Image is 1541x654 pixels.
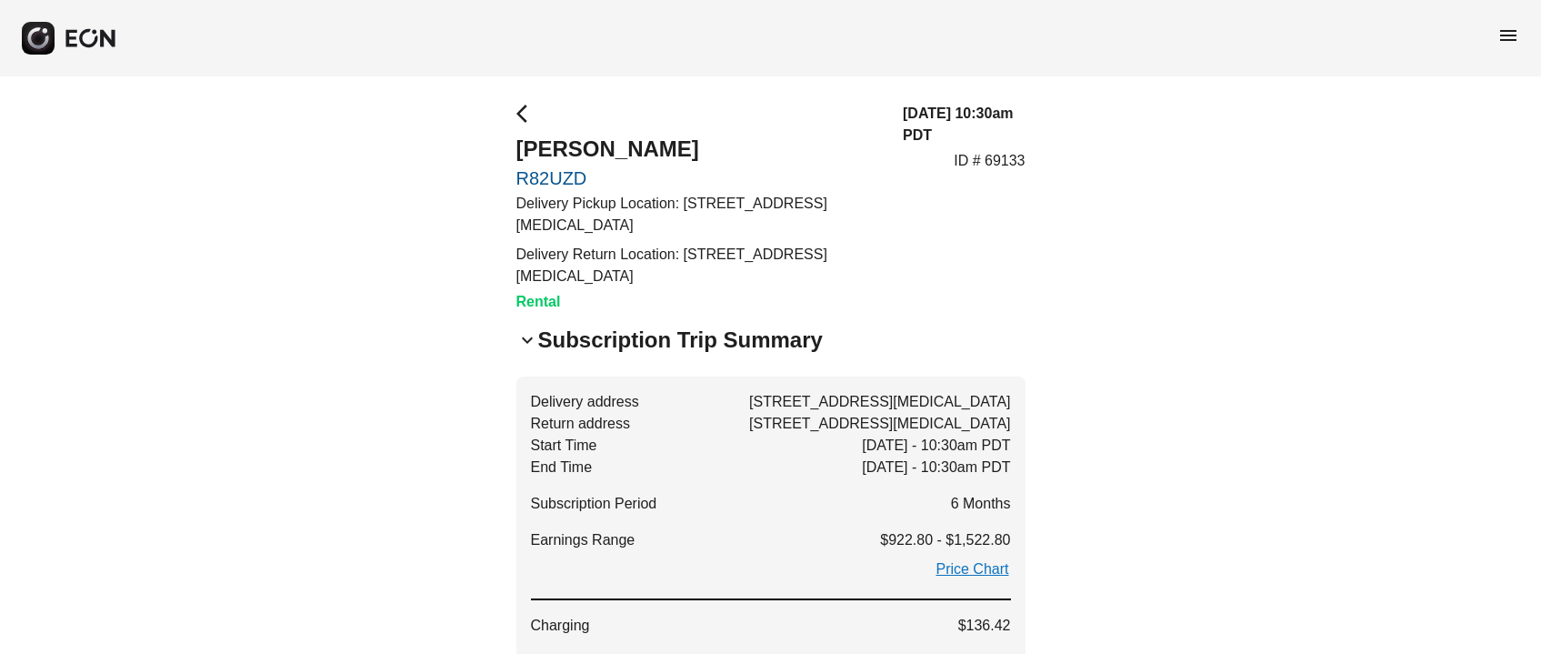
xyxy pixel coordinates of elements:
span: Earnings Range [531,529,635,551]
span: End Time [531,457,593,478]
p: Delivery Pickup Location: [STREET_ADDRESS][MEDICAL_DATA] [516,193,882,236]
h2: Subscription Trip Summary [538,326,823,355]
span: Charging [531,615,590,637]
span: Return address [531,413,630,435]
span: arrow_back_ios [516,103,538,125]
span: [STREET_ADDRESS][MEDICAL_DATA] [749,391,1010,413]
p: ID # 69133 [954,150,1025,172]
span: Subscription Period [531,493,657,515]
a: R82UZD [516,167,882,189]
span: 6 Months [951,493,1011,515]
span: $136.42 [958,615,1011,637]
span: Start Time [531,435,597,457]
span: keyboard_arrow_down [516,329,538,351]
p: Delivery Return Location: [STREET_ADDRESS][MEDICAL_DATA] [516,244,882,287]
h2: [PERSON_NAME] [516,135,882,164]
span: $922.80 - $1,522.80 [880,529,1010,551]
span: [DATE] - 10:30am PDT [862,435,1010,457]
span: [STREET_ADDRESS][MEDICAL_DATA] [749,413,1010,435]
h3: Rental [516,291,882,313]
h3: [DATE] 10:30am PDT [903,103,1026,146]
span: [DATE] - 10:30am PDT [862,457,1010,478]
span: menu [1497,25,1519,46]
span: Delivery address [531,391,639,413]
a: Price Chart [934,558,1010,580]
